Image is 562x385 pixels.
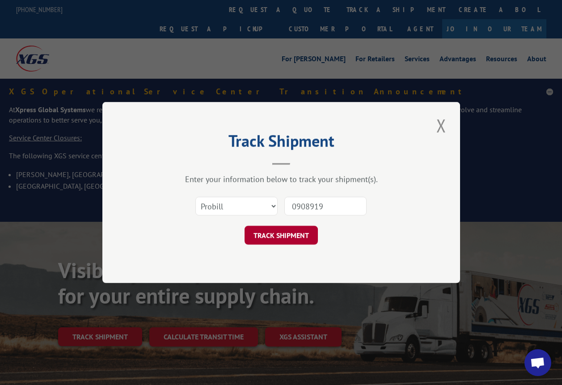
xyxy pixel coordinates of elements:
input: Number(s) [284,197,367,216]
h2: Track Shipment [147,135,415,152]
a: Open chat [524,349,551,376]
button: Close modal [434,113,449,138]
div: Enter your information below to track your shipment(s). [147,174,415,184]
button: TRACK SHIPMENT [245,226,318,245]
